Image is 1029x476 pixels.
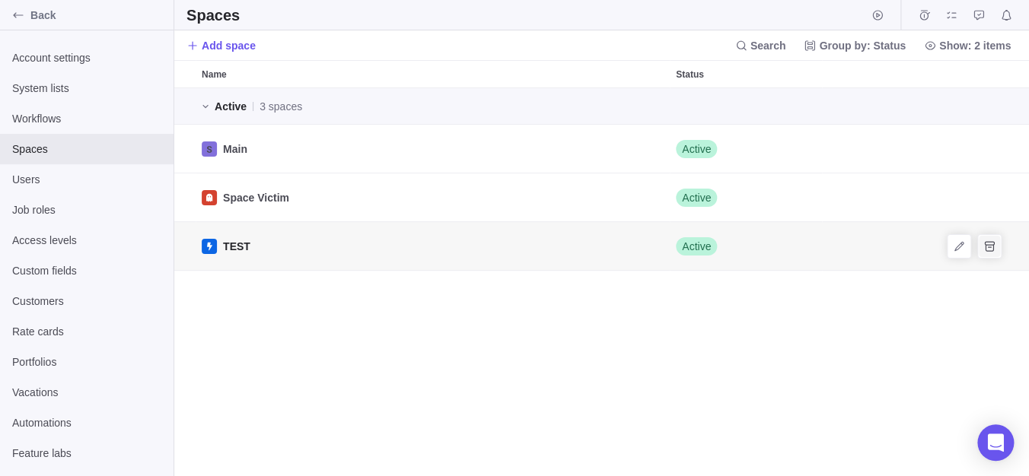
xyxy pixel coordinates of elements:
div: Status [670,61,822,87]
span: Add space [202,38,256,53]
span: Edit [948,236,970,257]
span: TEST [223,239,250,254]
span: Group by: Status [819,38,906,53]
span: Notifications [996,5,1017,26]
span: Name [202,67,227,82]
span: Active [682,190,711,205]
span: Account settings [12,50,161,65]
span: Show: 2 items [939,38,1011,53]
a: Time logs [913,11,935,24]
span: Search [750,38,786,53]
span: Active [682,141,711,157]
span: My assignments [941,5,962,26]
div: Name [196,61,670,87]
span: Status [676,67,704,82]
div: Name [196,125,670,173]
span: Customers [12,294,161,309]
span: Rate cards [12,324,161,339]
a: Notifications [996,11,1017,24]
span: Add space [186,35,256,56]
span: Users [12,172,161,187]
span: Back [30,8,167,23]
span: Active [215,99,247,114]
div: Status [670,173,822,222]
a: Approval requests [968,11,989,24]
div: Name [196,173,670,222]
span: Space Victim [223,190,289,205]
span: Main [223,141,247,157]
span: Feature labs [12,446,161,461]
span: Automations [12,415,161,430]
span: Access levels [12,233,161,248]
span: Spaces [12,141,161,157]
div: Status [670,125,822,173]
span: Search [729,35,792,56]
span: Vacations [12,385,161,400]
div: Status [670,222,822,271]
span: Group by: Status [798,35,912,56]
span: Custom fields [12,263,161,278]
div: Open Intercom Messenger [977,424,1014,461]
span: System lists [12,81,161,96]
span: Job roles [12,202,161,217]
span: Portfolios [12,354,161,370]
span: Approval requests [968,5,989,26]
a: My assignments [941,11,962,24]
span: Time logs [913,5,935,26]
span: Show: 2 items [918,35,1017,56]
span: 3 spaces [260,99,302,114]
span: Workflows [12,111,161,126]
span: Active [682,239,711,254]
span: Archive [979,236,1000,257]
span: Start timer [867,5,888,26]
div: Name [196,222,670,271]
h2: Spaces [186,5,240,26]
